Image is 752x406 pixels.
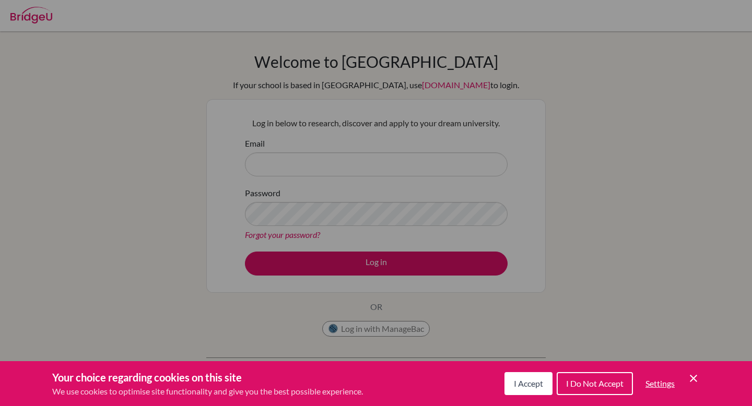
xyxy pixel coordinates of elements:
button: Settings [637,373,683,394]
h3: Your choice regarding cookies on this site [52,369,363,385]
button: I Accept [504,372,553,395]
button: Save and close [687,372,700,385]
span: I Do Not Accept [566,378,624,388]
p: We use cookies to optimise site functionality and give you the best possible experience. [52,385,363,398]
span: I Accept [514,378,543,388]
span: Settings [645,378,675,388]
button: I Do Not Accept [557,372,633,395]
